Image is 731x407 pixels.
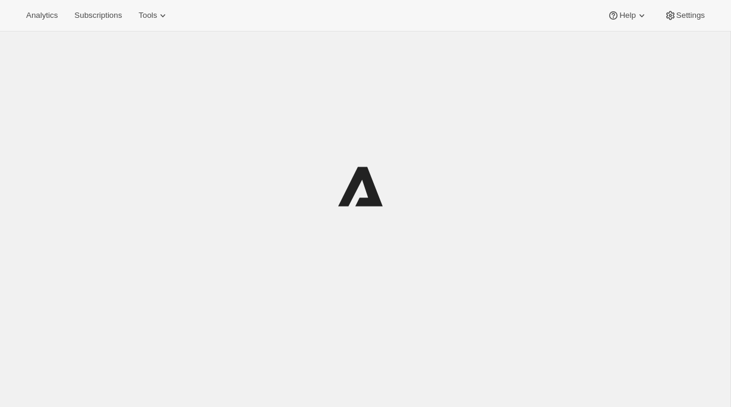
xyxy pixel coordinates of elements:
button: Settings [657,7,712,24]
span: Help [619,11,635,20]
span: Tools [138,11,157,20]
button: Help [600,7,654,24]
span: Analytics [26,11,58,20]
button: Tools [131,7,176,24]
button: Subscriptions [67,7,129,24]
button: Analytics [19,7,65,24]
span: Settings [676,11,705,20]
span: Subscriptions [74,11,122,20]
